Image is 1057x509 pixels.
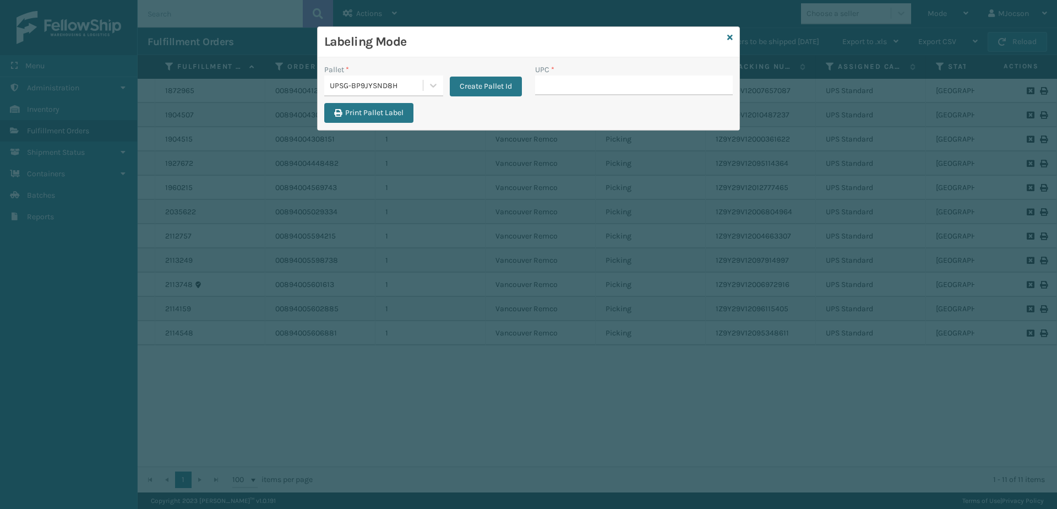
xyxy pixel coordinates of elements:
label: UPC [535,64,554,75]
div: UPSG-BP9JYSND8H [330,80,424,91]
button: Create Pallet Id [450,77,522,96]
button: Print Pallet Label [324,103,413,123]
label: Pallet [324,64,349,75]
h3: Labeling Mode [324,34,723,50]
